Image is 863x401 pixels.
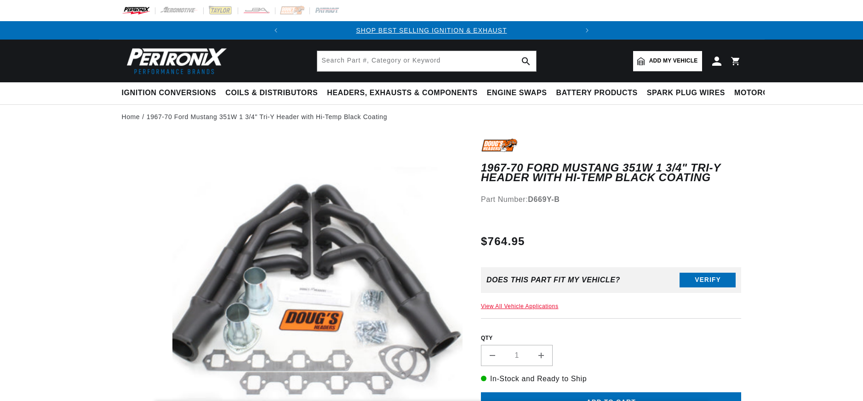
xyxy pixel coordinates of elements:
[680,273,736,287] button: Verify
[285,25,577,35] div: 1 of 2
[556,88,638,98] span: Battery Products
[122,88,217,98] span: Ignition Conversions
[327,88,477,98] span: Headers, Exhausts & Components
[633,51,702,71] a: Add my vehicle
[267,21,285,40] button: Translation missing: en.sections.announcements.previous_announcement
[322,82,482,104] summary: Headers, Exhausts & Components
[642,82,730,104] summary: Spark Plug Wires
[649,57,698,65] span: Add my vehicle
[122,45,228,77] img: Pertronix
[481,373,742,385] p: In-Stock and Ready to Ship
[647,88,725,98] span: Spark Plug Wires
[481,194,742,206] div: Part Number:
[122,112,742,122] nav: breadcrumbs
[147,112,387,122] a: 1967-70 Ford Mustang 351W 1 3/4" Tri-Y Header with Hi-Temp Black Coating
[221,82,322,104] summary: Coils & Distributors
[486,276,620,284] div: Does This part fit My vehicle?
[122,82,221,104] summary: Ignition Conversions
[481,303,559,309] a: View All Vehicle Applications
[99,21,765,40] slideshow-component: Translation missing: en.sections.announcements.announcement_bar
[317,51,536,71] input: Search Part #, Category or Keyword
[487,88,547,98] span: Engine Swaps
[552,82,642,104] summary: Battery Products
[482,82,552,104] summary: Engine Swaps
[122,112,140,122] a: Home
[734,88,789,98] span: Motorcycle
[578,21,596,40] button: Translation missing: en.sections.announcements.next_announcement
[481,163,742,182] h1: 1967-70 Ford Mustang 351W 1 3/4" Tri-Y Header with Hi-Temp Black Coating
[356,27,507,34] a: SHOP BEST SELLING IGNITION & EXHAUST
[528,195,560,203] strong: D669Y-B
[481,334,742,342] label: QTY
[285,25,577,35] div: Announcement
[516,51,536,71] button: search button
[481,233,525,250] span: $764.95
[225,88,318,98] span: Coils & Distributors
[730,82,794,104] summary: Motorcycle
